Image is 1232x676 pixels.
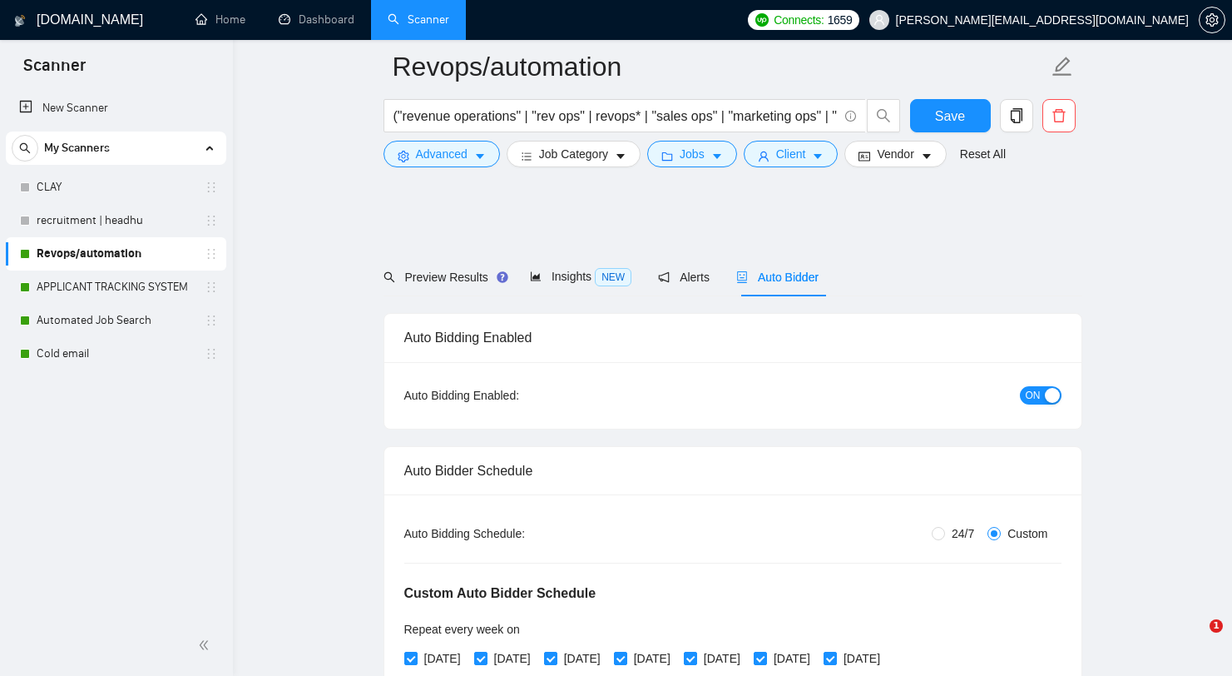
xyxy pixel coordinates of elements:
span: Connects: [774,11,824,29]
div: Auto Bidding Enabled: [404,386,623,405]
div: Auto Bidder Schedule [404,447,1061,495]
span: Scanner [10,53,99,88]
span: notification [658,271,670,283]
a: searchScanner [388,12,449,27]
div: Tooltip anchor [495,270,510,285]
span: [DATE] [767,649,817,668]
span: holder [205,181,218,194]
span: setting [1200,13,1225,27]
button: idcardVendorcaret-down [844,141,946,167]
span: area-chart [530,271,542,282]
span: holder [205,214,218,227]
input: Search Freelance Jobs... [393,106,838,127]
li: New Scanner [6,92,226,125]
span: robot [736,271,748,283]
span: 1 [1210,619,1223,633]
button: userClientcaret-down [744,141,839,167]
button: Save [910,99,991,132]
span: holder [205,314,218,327]
span: search [868,108,899,123]
span: [DATE] [418,649,468,668]
span: [DATE] [837,649,887,668]
button: search [12,135,38,162]
span: holder [205,247,218,261]
span: edit [1051,56,1073,77]
span: 1659 [828,11,853,29]
a: Automated Job Search [37,304,195,337]
span: search [12,142,37,154]
img: upwork-logo.png [755,13,769,27]
span: folder [661,150,673,162]
a: Reset All [960,145,1006,163]
span: ON [1026,386,1041,405]
span: [DATE] [697,649,747,668]
span: caret-down [474,150,486,162]
a: Revops/automation [37,237,195,271]
img: logo [14,7,26,34]
a: Cold email [37,337,195,370]
span: Auto Bidder [736,271,819,284]
span: idcard [858,150,870,162]
span: [DATE] [627,649,677,668]
span: search [383,271,395,283]
span: Repeat every week on [404,623,520,636]
span: delete [1043,108,1075,123]
span: Jobs [680,145,705,163]
button: barsJob Categorycaret-down [507,141,641,167]
span: info-circle [845,111,856,122]
span: copy [1001,108,1032,123]
li: My Scanners [6,132,226,370]
span: Alerts [658,271,710,284]
button: settingAdvancedcaret-down [383,141,500,167]
button: folderJobscaret-down [647,141,737,167]
button: delete [1042,99,1076,132]
a: homeHome [195,12,245,27]
span: setting [398,150,409,162]
h5: Custom Auto Bidder Schedule [404,584,596,604]
span: holder [205,281,218,294]
span: holder [205,347,218,360]
span: Advanced [416,145,468,163]
span: Preview Results [383,271,503,284]
span: caret-down [711,150,723,162]
span: Vendor [877,145,913,163]
span: Insights [530,270,631,283]
span: Save [935,106,965,127]
span: [DATE] [557,649,607,668]
a: CLAY [37,171,195,204]
a: setting [1199,13,1225,27]
span: double-left [198,637,215,654]
span: [DATE] [487,649,537,668]
span: NEW [595,268,631,286]
span: My Scanners [44,132,110,165]
span: Client [776,145,806,163]
a: APPLICANT TRACKING SYSTEM [37,271,195,304]
a: New Scanner [19,92,213,125]
div: Auto Bidding Enabled [404,314,1061,361]
span: user [758,150,769,162]
span: 24/7 [945,524,981,543]
span: caret-down [812,150,824,162]
input: Scanner name... [393,46,1048,87]
iframe: Intercom live chat [1175,619,1215,659]
span: caret-down [615,150,626,162]
button: search [867,99,900,132]
button: setting [1199,7,1225,33]
span: caret-down [921,150,933,162]
a: recruitment | headhu [37,204,195,237]
button: copy [1000,99,1033,132]
span: Custom [1001,524,1054,543]
span: user [873,14,885,26]
a: dashboardDashboard [279,12,354,27]
div: Auto Bidding Schedule: [404,524,623,543]
span: bars [521,150,532,162]
span: Job Category [539,145,608,163]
